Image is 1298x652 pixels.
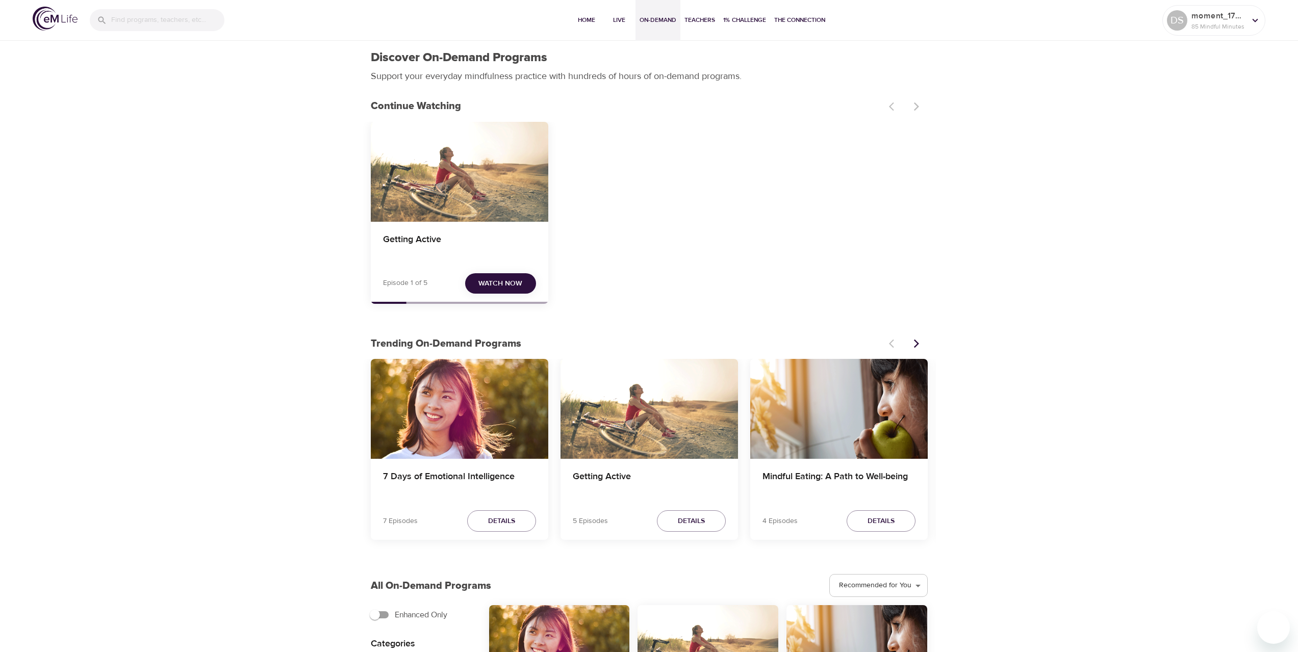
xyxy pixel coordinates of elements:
[774,15,825,25] span: The Connection
[640,15,676,25] span: On-Demand
[573,471,726,495] h4: Getting Active
[488,515,515,528] span: Details
[465,273,536,294] button: Watch Now
[383,471,536,495] h4: 7 Days of Emotional Intelligence
[1191,10,1245,22] p: moment_1754577710
[847,510,915,532] button: Details
[1167,10,1187,31] div: DS
[573,516,608,527] p: 5 Episodes
[383,278,427,289] p: Episode 1 of 5
[395,609,447,621] span: Enhanced Only
[657,510,726,532] button: Details
[750,359,928,459] button: Mindful Eating: A Path to Well-being
[371,50,547,65] h1: Discover On-Demand Programs
[478,277,522,290] span: Watch Now
[383,234,536,258] h4: Getting Active
[574,15,599,25] span: Home
[607,15,631,25] span: Live
[371,359,548,459] button: 7 Days of Emotional Intelligence
[467,510,536,532] button: Details
[723,15,766,25] span: 1% Challenge
[371,336,883,351] p: Trending On-Demand Programs
[371,69,753,83] p: Support your everyday mindfulness practice with hundreds of hours of on-demand programs.
[371,122,548,222] button: Getting Active
[371,637,473,650] p: Categories
[762,516,798,527] p: 4 Episodes
[111,9,224,31] input: Find programs, teachers, etc...
[684,15,715,25] span: Teachers
[371,100,883,112] h3: Continue Watching
[868,515,895,528] span: Details
[1191,22,1245,31] p: 85 Mindful Minutes
[371,578,491,593] p: All On-Demand Programs
[762,471,915,495] h4: Mindful Eating: A Path to Well-being
[383,516,418,527] p: 7 Episodes
[905,332,928,355] button: Next items
[561,359,738,459] button: Getting Active
[678,515,705,528] span: Details
[33,7,78,31] img: logo
[1257,611,1290,644] iframe: Button to launch messaging window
